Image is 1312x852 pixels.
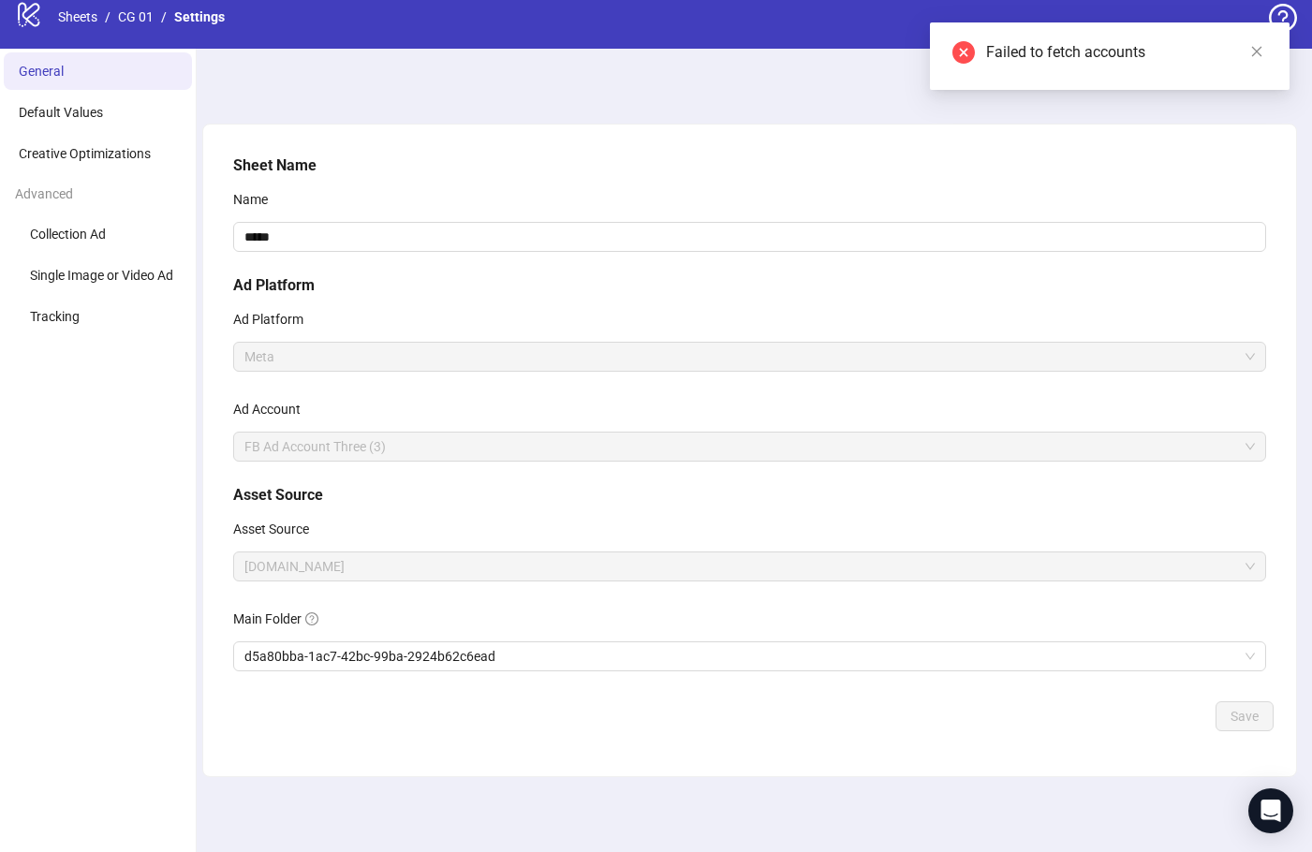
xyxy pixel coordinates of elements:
li: / [161,7,167,27]
span: question-circle [305,612,318,625]
label: Asset Source [233,514,321,544]
span: close [1250,45,1263,58]
span: FB Ad Account Three (3) [244,433,1255,461]
label: Ad Platform [233,304,316,334]
input: Name [233,222,1266,252]
h5: Ad Platform [233,274,1266,297]
button: Save [1216,701,1274,731]
span: Default Values [19,105,103,120]
span: close-circle [952,41,975,64]
span: Creative Optimizations [19,146,151,161]
label: Main Folder [233,604,331,634]
h5: Asset Source [233,484,1266,507]
span: Tracking [30,309,80,324]
a: Sheets [54,7,101,27]
span: General [19,64,64,79]
label: Name [233,184,280,214]
span: d5a80bba-1ac7-42bc-99ba-2924b62c6ead [244,642,1255,670]
div: Open Intercom Messenger [1248,788,1293,833]
a: CG 01 [114,7,157,27]
a: Close [1246,41,1267,62]
span: Collection Ad [30,227,106,242]
a: Settings [170,7,228,27]
div: Failed to fetch accounts [986,41,1267,64]
span: Frame.io [244,552,1255,580]
h5: Sheet Name [233,154,1266,177]
span: Meta [244,343,1255,371]
label: Ad Account [233,394,313,424]
span: Single Image or Video Ad [30,268,173,283]
li: / [105,7,111,27]
span: question-circle [1269,4,1297,32]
